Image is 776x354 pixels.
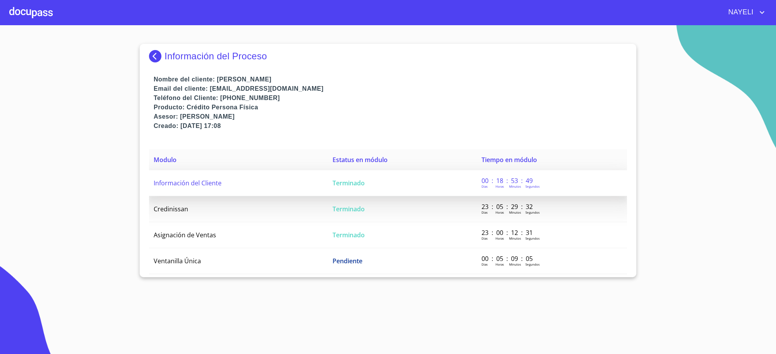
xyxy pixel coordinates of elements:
div: Información del Proceso [149,50,627,62]
p: Creado: [DATE] 17:08 [154,121,627,131]
p: 00 : 05 : 09 : 05 [482,254,534,263]
span: NAYELI [722,6,757,19]
p: Horas [495,262,504,266]
span: Terminado [333,205,365,213]
p: Dias [482,210,488,214]
p: Segundos [525,262,540,266]
p: 00 : 18 : 53 : 49 [482,176,534,185]
p: Horas [495,210,504,214]
span: Tiempo en módulo [482,155,537,164]
span: Estatus en módulo [333,155,388,164]
p: Segundos [525,236,540,240]
span: Terminado [333,179,365,187]
p: Minutos [509,210,521,214]
p: Email del cliente: [EMAIL_ADDRESS][DOMAIN_NAME] [154,84,627,93]
img: Docupass spot blue [149,50,165,62]
p: 23 : 00 : 12 : 31 [482,228,534,237]
p: Minutos [509,184,521,188]
span: Modulo [154,155,177,164]
p: Horas [495,184,504,188]
p: Dias [482,262,488,266]
p: Información del Proceso [165,51,267,62]
p: Segundos [525,184,540,188]
p: Asesor: [PERSON_NAME] [154,112,627,121]
span: Ventanilla Única [154,257,201,265]
p: Teléfono del Cliente: [PHONE_NUMBER] [154,93,627,103]
span: Terminado [333,231,365,239]
p: Producto: Crédito Persona Física [154,103,627,112]
p: Horas [495,236,504,240]
span: Pendiente [333,257,362,265]
p: Minutos [509,236,521,240]
span: Información del Cliente [154,179,222,187]
p: 23 : 05 : 29 : 32 [482,202,534,211]
p: Minutos [509,262,521,266]
span: Asignación de Ventas [154,231,216,239]
p: Dias [482,236,488,240]
p: Dias [482,184,488,188]
p: Nombre del cliente: [PERSON_NAME] [154,75,627,84]
span: Credinissan [154,205,188,213]
button: account of current user [722,6,767,19]
p: Segundos [525,210,540,214]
